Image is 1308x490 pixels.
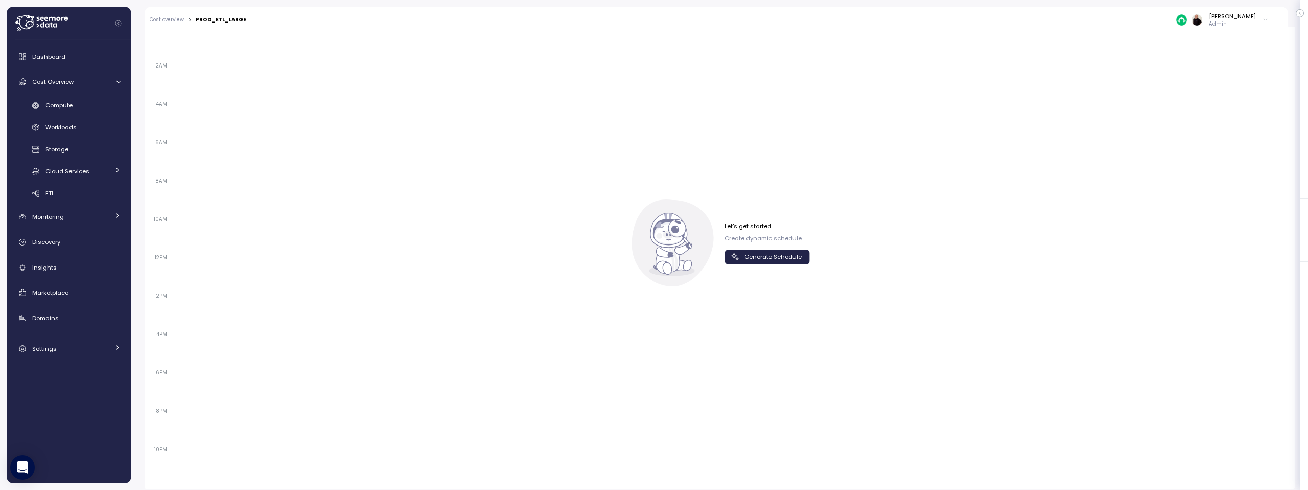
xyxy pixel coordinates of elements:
span: Compute [45,101,73,109]
span: 2PM [154,293,170,299]
div: [PERSON_NAME] [1209,12,1256,20]
a: Dashboard [11,47,127,67]
button: Generate Schedule [725,250,810,264]
a: Settings [11,339,127,359]
span: Storage [45,145,68,153]
div: > [188,17,192,24]
span: Discovery [32,238,60,246]
span: 10PM [152,446,170,453]
a: Storage [11,141,127,158]
a: Compute [11,97,127,114]
a: Marketplace [11,282,127,303]
a: ETL [11,185,127,202]
img: ALV-UjUJAeZBDCndkw0oq6pzN-Au8NrSejMAx5q4negPPGNKOg-7FGhrVngNWQ2XLy3bau3KTh10-Mhb-7mD_O0EFz0wNOKSR... [1192,14,1202,25]
span: 12PM [152,254,170,261]
a: Cost overview [150,17,184,23]
img: 687cba7b7af778e9efcde14e.PNG [1176,14,1187,25]
a: Domains [11,308,127,328]
a: Cloud Services [11,163,127,180]
p: Admin [1209,20,1256,28]
p: Let's get started [725,222,810,230]
span: Generate Schedule [744,250,802,264]
span: 4PM [154,331,170,338]
span: Domains [32,314,59,322]
a: Workloads [11,119,127,136]
span: ETL [45,189,54,197]
span: 6AM [153,139,170,146]
span: Insights [32,263,57,272]
a: Cost Overview [11,72,127,92]
button: Collapse navigation [112,19,125,27]
div: PROD_ETL_LARGE [196,17,246,23]
a: Discovery [11,232,127,253]
a: Insights [11,257,127,278]
span: 8AM [153,177,170,184]
span: Settings [32,345,57,353]
span: 6PM [153,369,170,376]
span: Cloud Services [45,167,89,175]
p: Create dynamic schedule [725,234,810,242]
span: 10AM [151,216,170,222]
span: Dashboard [32,53,65,61]
div: Open Intercom Messenger [10,455,35,480]
span: 4AM [153,101,170,107]
span: 2AM [153,62,170,69]
span: 8PM [153,408,170,414]
span: Marketplace [32,288,68,297]
span: Cost Overview [32,78,74,86]
span: Workloads [45,123,77,131]
span: Monitoring [32,213,64,221]
a: Monitoring [11,207,127,227]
